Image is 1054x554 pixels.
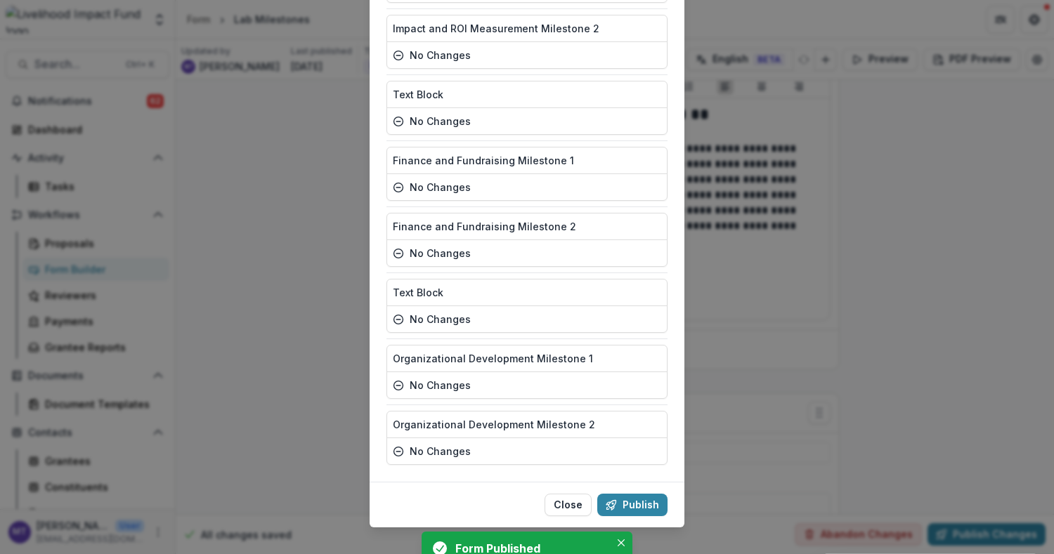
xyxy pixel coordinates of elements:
[393,153,574,168] p: Finance and Fundraising Milestone 1
[410,444,471,459] p: no changes
[613,534,630,551] button: Close
[597,494,668,516] button: Publish
[393,351,593,366] p: Organizational Development Milestone 1
[545,494,592,516] button: Close
[393,21,599,36] p: Impact and ROI Measurement Milestone 2
[410,312,471,327] p: no changes
[410,48,471,62] p: no changes
[393,87,443,102] p: Text Block
[410,378,471,393] p: no changes
[410,114,471,128] p: no changes
[393,285,443,300] p: Text Block
[393,417,595,432] p: Organizational Development Milestone 2
[410,180,471,194] p: no changes
[393,219,576,234] p: Finance and Fundraising Milestone 2
[410,246,471,260] p: no changes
